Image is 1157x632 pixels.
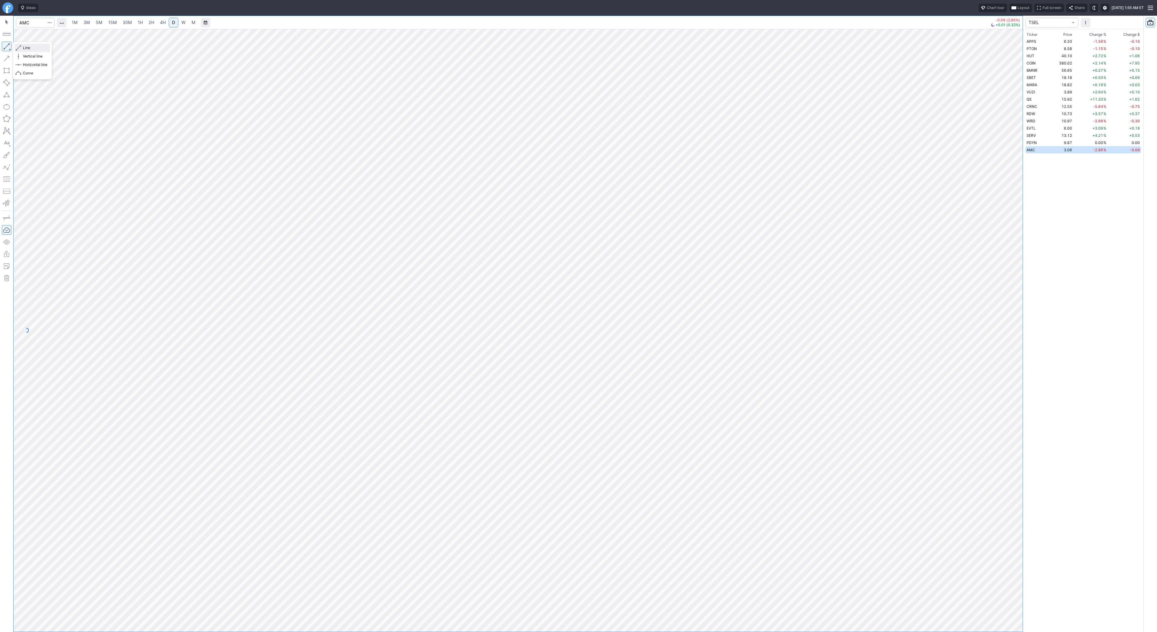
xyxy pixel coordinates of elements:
span: VUZI [1027,90,1035,94]
button: Brush [2,150,11,160]
button: Range [201,18,210,27]
span: 15M [108,20,117,25]
span: +0.10 [1129,90,1140,94]
span: % [1103,54,1106,58]
button: Ideas [18,4,38,12]
a: 3M [81,18,93,27]
span: Full screen [1043,5,1061,11]
button: Mouse [2,17,11,27]
span: % [1103,75,1106,80]
span: -1.15 [1093,46,1103,51]
span: W [181,20,186,25]
span: QS [1027,97,1032,102]
span: 2H [149,20,154,25]
button: Drawing mode: Single [2,213,11,223]
span: % [1103,39,1106,44]
button: Hide drawings [2,237,11,247]
span: % [1103,46,1106,51]
span: +0.37 [1129,112,1140,116]
span: +0.50 [1093,75,1103,80]
a: 1H [135,18,146,27]
td: 56.65 [1050,67,1073,74]
span: % [1103,119,1106,123]
span: % [1103,97,1106,102]
span: Curve [23,70,47,76]
span: -0.30 [1130,119,1140,123]
span: Change % [1089,32,1106,38]
span: Share [1074,5,1085,11]
span: 1M [72,20,78,25]
span: +3.09 [1093,126,1103,130]
span: +7.95 [1129,61,1140,65]
span: SERV [1027,133,1036,138]
span: WRD [1027,119,1035,123]
button: Position [2,186,11,196]
a: 4H [157,18,168,27]
span: +0.16 [1093,83,1103,87]
span: AMC [1027,148,1035,152]
button: Arrow [2,54,11,63]
td: 9.87 [1050,139,1073,146]
a: 2H [146,18,157,27]
span: +11.33 [1090,97,1103,102]
button: Ellipse [2,102,11,112]
button: Line [2,42,11,51]
span: % [1103,104,1106,109]
span: Line [23,45,47,51]
span: -0.10 [1130,39,1140,44]
span: +0.18 [1129,126,1140,130]
td: 13.12 [1050,132,1073,139]
span: TSEL [1029,20,1069,26]
span: +0.03 [1129,83,1140,87]
span: +1.62 [1129,97,1140,102]
span: APPS [1027,39,1036,44]
button: Search [45,18,54,27]
button: Full screen [1034,4,1064,12]
button: Measure [2,30,11,39]
span: % [1103,148,1106,152]
span: +1.06 [1129,54,1140,58]
span: 0.00 [1095,140,1103,145]
a: M [189,18,198,27]
span: D [172,20,175,25]
span: % [1103,90,1106,94]
td: 18.18 [1050,74,1073,81]
a: W [179,18,188,27]
button: Share [1066,4,1087,12]
button: Settings [1101,4,1109,12]
div: Price [1063,32,1072,38]
button: portfolio-watchlist-select [1025,18,1078,27]
button: Lock drawings [2,249,11,259]
span: Horizontal line [23,62,47,68]
span: Ideas [26,5,36,11]
button: Polygon [2,114,11,124]
span: 1H [138,20,143,25]
span: M [192,20,196,25]
span: MARA [1027,83,1037,87]
span: +2.72 [1093,54,1103,58]
span: 4H [160,20,166,25]
a: 15M [105,18,120,27]
span: +2.64 [1093,90,1103,94]
button: Toggle dark mode [1090,4,1098,12]
button: Remove all autosaved drawings [2,273,11,283]
td: 10.97 [1050,117,1073,124]
td: 8.58 [1050,45,1073,52]
span: -1.56 [1093,39,1103,44]
span: COIN [1027,61,1036,65]
button: Drawings Autosave: On [2,225,11,235]
span: Chart tour [987,5,1004,11]
span: [DATE] 1:55 AM ET [1112,5,1144,11]
span: % [1103,112,1106,116]
span: +3.57 [1093,112,1103,116]
div: Ticker [1027,32,1037,38]
p: -0.09 (2.86%) [991,18,1020,22]
span: % [1103,133,1106,138]
button: Add note [2,261,11,271]
span: Change $ [1123,32,1140,38]
button: Fibonacci retracements [2,174,11,184]
span: +0.15 [1129,68,1140,73]
span: 30M [123,20,132,25]
span: EVTL [1027,126,1036,130]
button: Layout [1009,4,1032,12]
